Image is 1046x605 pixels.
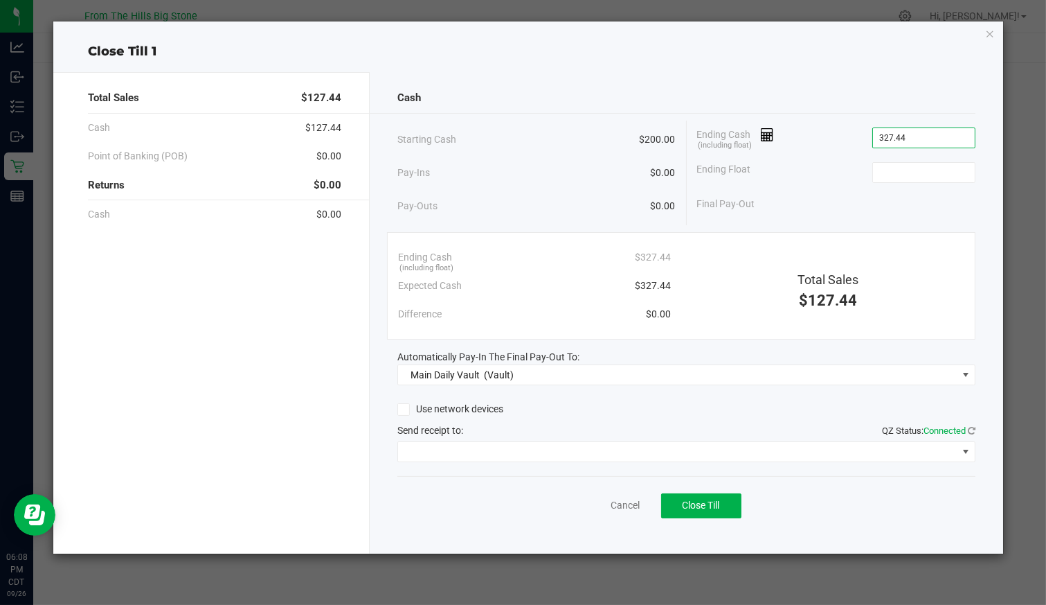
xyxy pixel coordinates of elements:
span: $0.00 [651,166,676,180]
span: Connected [923,426,966,436]
span: Starting Cash [397,132,456,147]
span: Expected Cash [398,279,462,293]
span: Cash [88,121,110,135]
span: $127.44 [305,121,341,135]
span: $127.44 [799,292,857,309]
span: QZ Status: [882,426,975,436]
span: Main Daily Vault [411,369,480,380]
span: $127.44 [301,90,341,106]
span: $0.00 [316,149,341,164]
span: Cash [397,90,421,106]
span: $327.44 [635,279,671,293]
div: Close Till 1 [53,42,1002,61]
span: Ending Cash [697,128,775,148]
span: (Vault) [484,369,514,380]
span: Send receipt to: [397,425,463,436]
span: Automatically Pay-In The Final Pay-Out To: [397,351,579,362]
span: Difference [398,307,442,322]
span: Ending Cash [398,250,452,265]
span: Close Till [683,500,720,511]
span: Total Sales [797,272,858,287]
span: Final Pay-Out [697,197,755,211]
span: $0.00 [316,207,341,222]
span: $200.00 [640,132,676,147]
span: $0.00 [646,307,671,322]
span: $0.00 [651,199,676,213]
a: Cancel [611,498,640,513]
span: Cash [88,207,110,222]
span: Point of Banking (POB) [88,149,188,164]
span: Total Sales [88,90,139,106]
span: $327.44 [635,250,671,265]
span: Pay-Ins [397,166,430,180]
span: $0.00 [314,177,341,193]
span: Ending Float [697,162,751,183]
span: Pay-Outs [397,199,438,213]
button: Close Till [661,493,741,518]
iframe: Resource center [14,494,55,536]
span: (including float) [399,263,453,274]
label: Use network devices [397,402,503,417]
span: (including float) [698,140,752,152]
div: Returns [88,170,341,200]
